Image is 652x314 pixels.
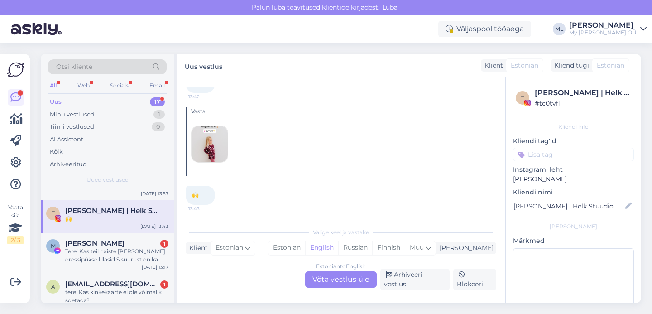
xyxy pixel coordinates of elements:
[65,288,168,304] div: tere! Kas kinkekaarte ei ole võimalik soetada?
[513,222,634,231] div: [PERSON_NAME]
[160,240,168,248] div: 1
[150,97,165,106] div: 17
[380,269,450,290] div: Arhiveeri vestlus
[86,176,129,184] span: Uued vestlused
[50,160,87,169] div: Arhiveeritud
[48,80,58,92] div: All
[192,126,228,162] img: attachment
[185,59,222,72] label: Uus vestlus
[153,110,165,119] div: 1
[148,80,167,92] div: Email
[268,241,305,255] div: Estonian
[513,236,634,246] p: Märkmed
[50,147,63,156] div: Kõik
[569,22,647,36] a: [PERSON_NAME]My [PERSON_NAME] OÜ
[513,201,623,211] input: Lisa nimi
[108,80,130,92] div: Socials
[513,188,634,197] p: Kliendi nimi
[521,94,524,101] span: t
[305,271,377,288] div: Võta vestlus üle
[51,242,56,249] span: M
[191,107,496,116] div: Vasta
[65,280,159,288] span: annegrethe8@gmail.com
[438,21,531,37] div: Väljaspool tööaega
[7,61,24,78] img: Askly Logo
[188,205,222,212] span: 13:43
[305,241,338,255] div: English
[186,228,496,237] div: Valige keel ja vastake
[50,110,95,119] div: Minu vestlused
[50,135,83,144] div: AI Assistent
[436,243,494,253] div: [PERSON_NAME]
[160,280,168,289] div: 1
[65,207,159,215] span: Teele | Helk Stuudio
[513,136,634,146] p: Kliendi tag'id
[481,61,503,70] div: Klient
[50,97,62,106] div: Uus
[186,243,208,253] div: Klient
[76,80,91,92] div: Web
[551,61,589,70] div: Klienditugi
[379,3,400,11] span: Luba
[192,192,199,198] span: 🙌
[188,93,222,100] span: 13:42
[52,210,55,217] span: T
[553,23,566,35] div: ML
[513,174,634,184] p: [PERSON_NAME]
[316,262,366,271] div: Estonian to English
[50,122,94,131] div: Tiimi vestlused
[597,61,624,70] span: Estonian
[152,122,165,131] div: 0
[513,148,634,161] input: Lisa tag
[216,243,243,253] span: Estonian
[513,123,634,131] div: Kliendi info
[65,215,168,223] div: 🙌
[410,243,424,251] span: Muu
[513,165,634,174] p: Instagrami leht
[569,29,637,36] div: My [PERSON_NAME] OÜ
[141,190,168,197] div: [DATE] 13:57
[65,247,168,264] div: Tere! Kas teil naiste [PERSON_NAME] dressipükse lillasid S suurust on ka tulemas?
[7,203,24,244] div: Vaata siia
[535,87,631,98] div: [PERSON_NAME] | Helk Stuudio
[142,264,168,271] div: [DATE] 13:17
[140,223,168,230] div: [DATE] 13:43
[7,236,24,244] div: 2 / 3
[511,61,538,70] span: Estonian
[535,98,631,108] div: # tc0tvfli
[56,62,92,72] span: Otsi kliente
[338,241,372,255] div: Russian
[569,22,637,29] div: [PERSON_NAME]
[65,239,125,247] span: Moonika Möller
[51,283,55,290] span: a
[453,269,496,290] div: Blokeeri
[372,241,405,255] div: Finnish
